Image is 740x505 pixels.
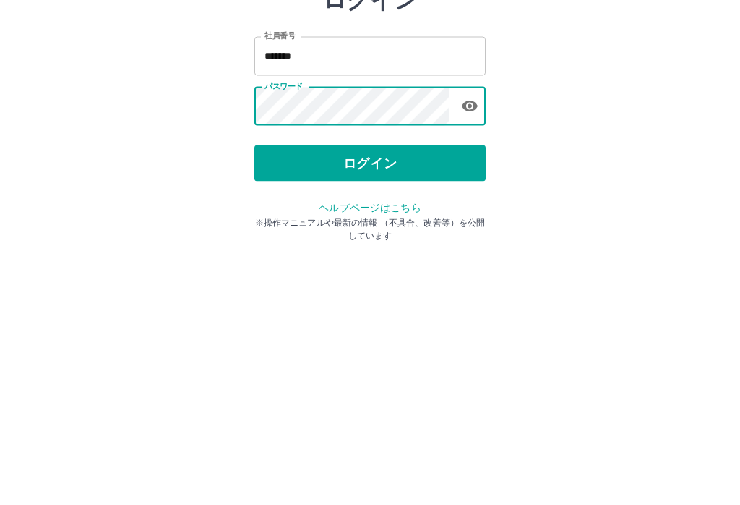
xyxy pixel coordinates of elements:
label: 社員番号 [264,135,295,146]
label: パスワード [264,186,303,197]
button: ログイン [254,250,486,287]
p: ※操作マニュアルや最新の情報 （不具合、改善等）を公開しています [254,321,486,347]
a: ヘルプページはこちら [319,307,421,318]
h2: ログイン [323,91,418,119]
